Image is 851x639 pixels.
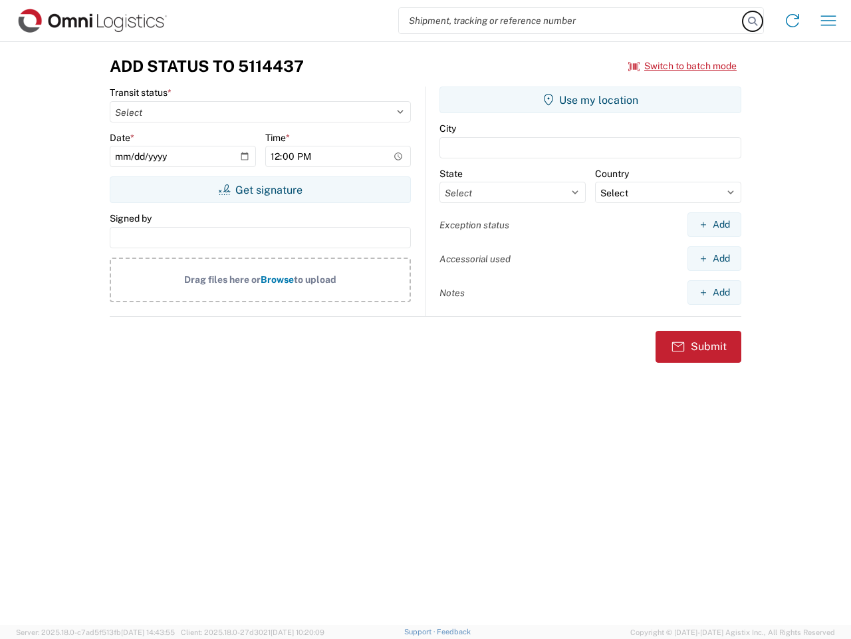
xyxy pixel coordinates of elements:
[439,122,456,134] label: City
[110,212,152,224] label: Signed by
[595,168,629,180] label: Country
[271,628,324,636] span: [DATE] 10:20:09
[437,628,471,636] a: Feedback
[628,55,737,77] button: Switch to batch mode
[439,168,463,180] label: State
[439,253,511,265] label: Accessorial used
[181,628,324,636] span: Client: 2025.18.0-27d3021
[656,331,741,363] button: Submit
[687,280,741,305] button: Add
[399,8,743,33] input: Shipment, tracking or reference number
[261,274,294,285] span: Browse
[121,628,175,636] span: [DATE] 14:43:55
[16,628,175,636] span: Server: 2025.18.0-c7ad5f513fb
[439,287,465,299] label: Notes
[110,176,411,203] button: Get signature
[404,628,437,636] a: Support
[630,626,835,638] span: Copyright © [DATE]-[DATE] Agistix Inc., All Rights Reserved
[110,57,304,76] h3: Add Status to 5114437
[184,274,261,285] span: Drag files here or
[687,246,741,271] button: Add
[439,219,509,231] label: Exception status
[687,212,741,237] button: Add
[110,87,172,99] label: Transit status
[110,132,134,144] label: Date
[294,274,336,285] span: to upload
[439,87,741,113] button: Use my location
[265,132,290,144] label: Time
